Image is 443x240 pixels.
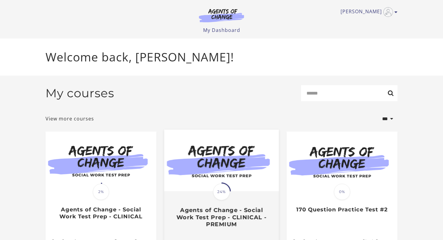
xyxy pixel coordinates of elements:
[46,48,397,66] p: Welcome back, [PERSON_NAME]!
[213,183,230,200] span: 24%
[341,7,394,17] a: Toggle menu
[52,206,150,220] h3: Agents of Change - Social Work Test Prep - CLINICAL
[203,27,240,33] a: My Dashboard
[334,184,350,200] span: 0%
[93,184,109,200] span: 2%
[171,207,272,228] h3: Agents of Change - Social Work Test Prep - CLINICAL - PREMIUM
[46,115,94,122] a: View more courses
[193,8,250,22] img: Agents of Change Logo
[46,86,114,100] h2: My courses
[293,206,391,213] h3: 170 Question Practice Test #2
